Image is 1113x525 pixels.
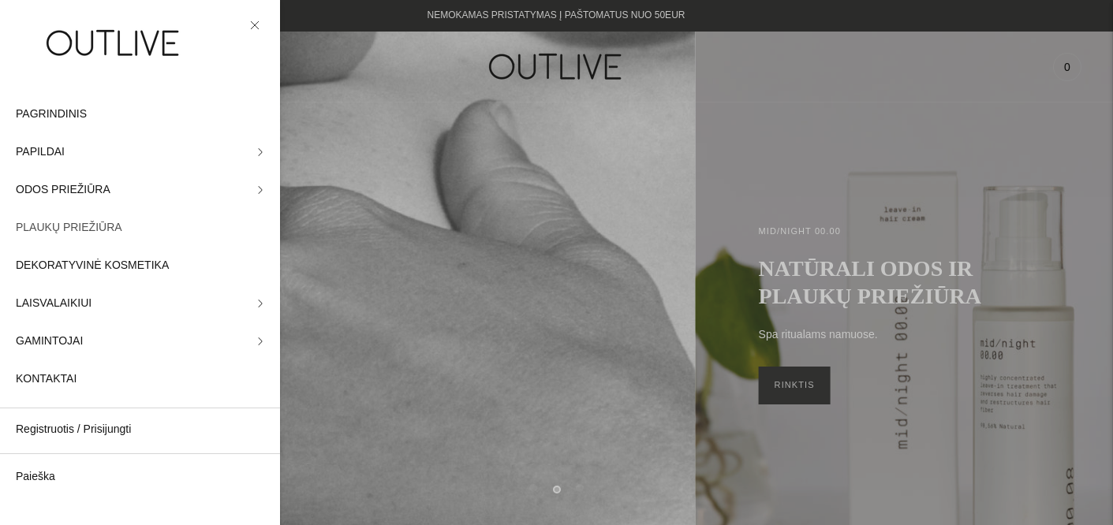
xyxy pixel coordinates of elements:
span: LAISVALAIKIUI [16,294,92,313]
span: DEKORATYVINĖ KOSMETIKA [16,256,169,275]
span: PAGRINDINIS [16,105,87,124]
span: PLAUKŲ PRIEŽIŪRA [16,218,122,237]
span: ODOS PRIEŽIŪRA [16,181,110,199]
span: GAMINTOJAI [16,332,83,351]
img: OUTLIVE [16,16,213,70]
span: PAPILDAI [16,143,65,162]
span: KONTAKTAI [16,370,77,389]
